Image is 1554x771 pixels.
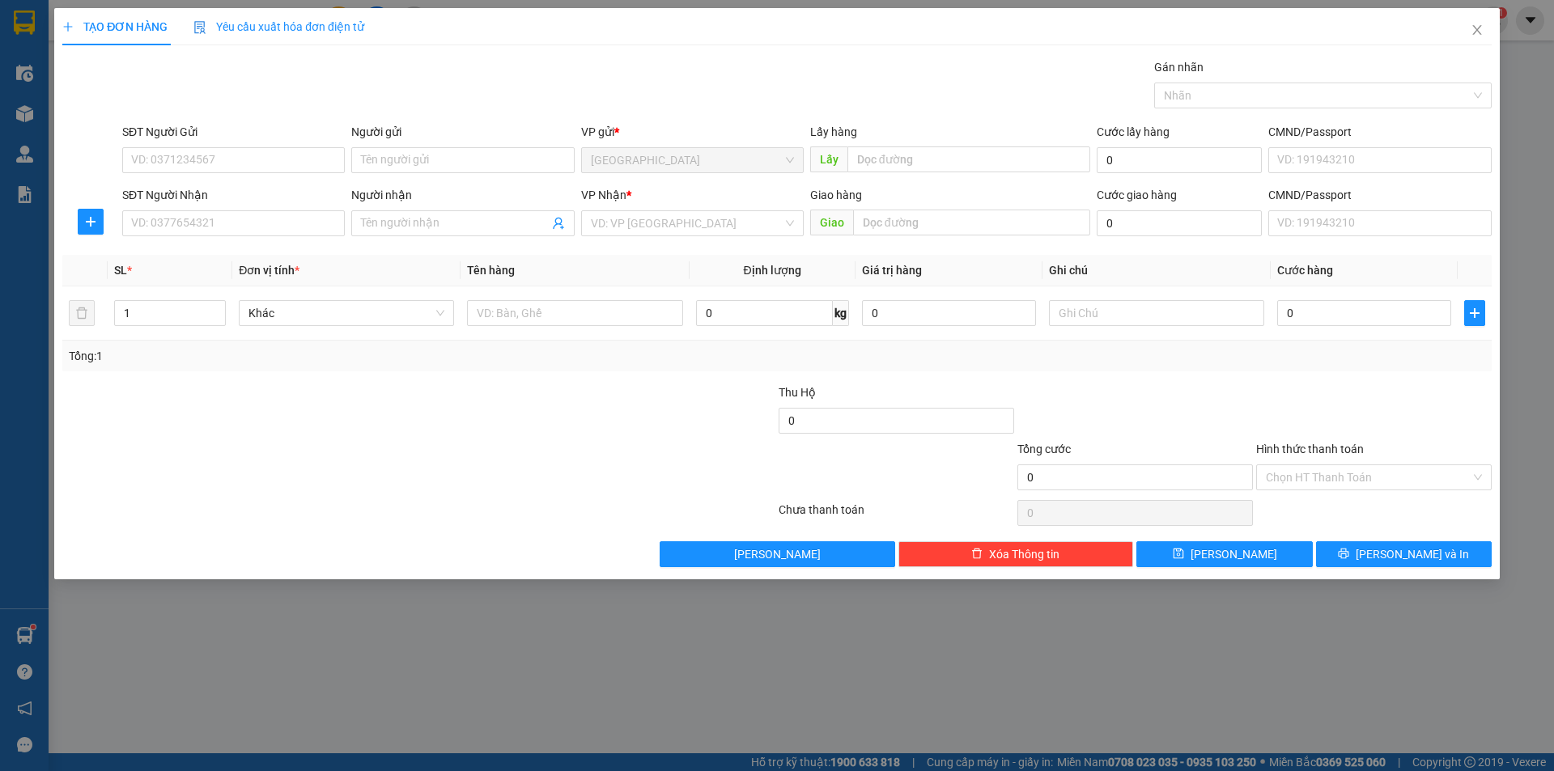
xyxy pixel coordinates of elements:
span: SL [114,264,127,277]
span: Lấy [810,146,847,172]
span: user-add [552,217,565,230]
th: Ghi chú [1042,255,1271,286]
input: 0 [862,300,1036,326]
span: Khác [248,301,444,325]
button: Close [1454,8,1500,53]
div: SĐT Người Nhận [122,186,345,204]
span: Cước hàng [1277,264,1333,277]
span: Lấy hàng [810,125,857,138]
div: Người nhận [351,186,574,204]
button: save[PERSON_NAME] [1136,541,1312,567]
label: Gán nhãn [1154,61,1204,74]
span: plus [79,215,103,228]
div: CMND/Passport [1268,123,1491,141]
span: Xóa Thông tin [989,545,1059,563]
span: printer [1338,548,1349,561]
input: Cước lấy hàng [1097,147,1262,173]
input: VD: Bàn, Ghế [467,300,682,326]
button: plus [78,209,104,235]
input: Cước giao hàng [1097,210,1262,236]
button: delete [69,300,95,326]
span: TẠO ĐƠN HÀNG [62,20,168,33]
div: CMND/Passport [1268,186,1491,204]
span: Định lượng [744,264,801,277]
input: Dọc đường [853,210,1090,235]
label: Cước giao hàng [1097,189,1177,201]
div: Người gửi [351,123,574,141]
button: deleteXóa Thông tin [898,541,1134,567]
button: [PERSON_NAME] [660,541,895,567]
button: printer[PERSON_NAME] và In [1316,541,1492,567]
label: Cước lấy hàng [1097,125,1170,138]
div: SĐT Người Gửi [122,123,345,141]
span: Tổng cước [1017,443,1071,455]
span: [PERSON_NAME] và In [1356,545,1469,563]
span: Giao [810,210,853,235]
span: plus [62,21,74,32]
span: Đà Lạt [591,148,794,172]
span: VP Nhận [581,189,626,201]
label: Hình thức thanh toán [1256,443,1364,455]
div: VP gửi [581,123,804,141]
img: icon [193,21,206,34]
span: kg [833,300,849,326]
div: Tổng: 1 [69,347,600,365]
span: [PERSON_NAME] [1191,545,1277,563]
span: close [1471,23,1484,36]
span: plus [1465,307,1484,320]
div: Chưa thanh toán [777,501,1016,529]
span: Đơn vị tính [239,264,299,277]
input: Ghi Chú [1049,300,1264,326]
span: Giá trị hàng [862,264,922,277]
button: plus [1464,300,1485,326]
input: Dọc đường [847,146,1090,172]
span: Tên hàng [467,264,515,277]
span: [PERSON_NAME] [734,545,821,563]
span: save [1173,548,1184,561]
span: Yêu cầu xuất hóa đơn điện tử [193,20,364,33]
span: Thu Hộ [779,386,816,399]
span: Giao hàng [810,189,862,201]
span: delete [971,548,983,561]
